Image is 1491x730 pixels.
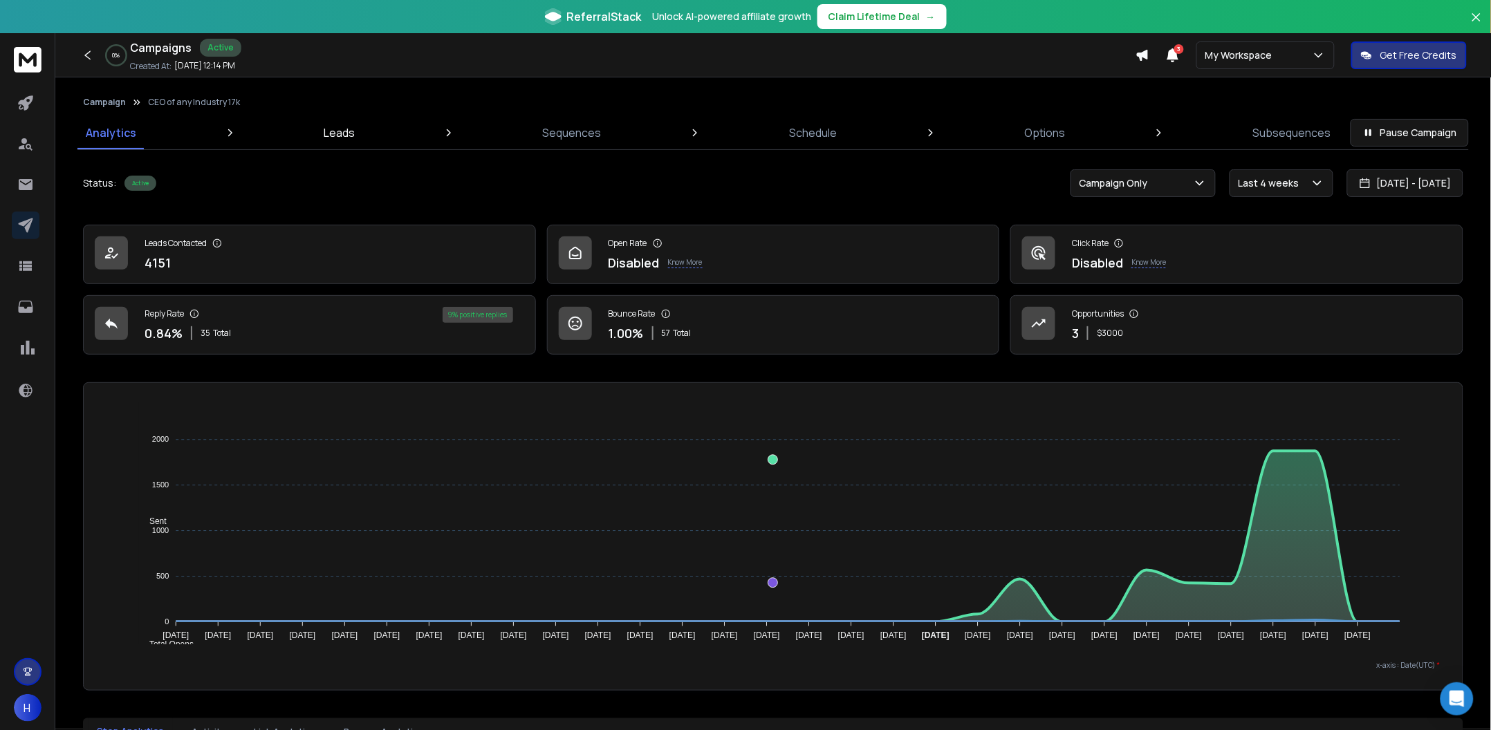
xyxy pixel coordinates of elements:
[1205,48,1278,62] p: My Workspace
[139,639,194,649] span: Total Opens
[712,631,738,641] tspan: [DATE]
[669,631,696,641] tspan: [DATE]
[547,295,1000,355] a: Bounce Rate1.00%57Total
[1010,295,1463,355] a: Opportunities3$3000
[789,124,837,141] p: Schedule
[838,631,864,641] tspan: [DATE]
[1176,631,1203,641] tspan: [DATE]
[1072,308,1124,319] p: Opportunities
[1380,48,1457,62] p: Get Free Credits
[324,124,355,141] p: Leads
[674,328,692,339] span: Total
[1072,238,1109,249] p: Click Rate
[1017,116,1074,149] a: Options
[926,10,936,24] span: →
[152,527,169,535] tspan: 1000
[1261,631,1287,641] tspan: [DATE]
[139,516,167,526] span: Sent
[1245,116,1340,149] a: Subsequences
[543,631,569,641] tspan: [DATE]
[1010,225,1463,284] a: Click RateDisabledKnow More
[83,97,126,108] button: Campaign
[1131,257,1166,268] p: Know More
[443,307,513,323] div: 9 % positive replies
[1239,176,1305,190] p: Last 4 weeks
[213,328,231,339] span: Total
[83,225,536,284] a: Leads Contacted4151
[1351,41,1467,69] button: Get Free Credits
[148,97,240,108] p: CEO of any Industry 17k
[113,51,120,59] p: 0 %
[14,694,41,722] button: H
[152,481,169,489] tspan: 1500
[1303,631,1329,641] tspan: [DATE]
[83,176,116,190] p: Status:
[1347,169,1463,197] button: [DATE] - [DATE]
[796,631,822,641] tspan: [DATE]
[86,124,136,141] p: Analytics
[653,10,812,24] p: Unlock AI-powered affiliate growth
[1097,328,1123,339] p: $ 3000
[1080,176,1154,190] p: Campaign Only
[1092,631,1118,641] tspan: [DATE]
[1219,631,1245,641] tspan: [DATE]
[662,328,671,339] span: 57
[1007,631,1033,641] tspan: [DATE]
[156,572,169,580] tspan: 500
[609,253,660,272] p: Disabled
[315,116,363,149] a: Leads
[174,60,235,71] p: [DATE] 12:14 PM
[374,631,400,641] tspan: [DATE]
[965,631,991,641] tspan: [DATE]
[543,124,602,141] p: Sequences
[145,324,183,343] p: 0.84 %
[781,116,845,149] a: Schedule
[152,436,169,444] tspan: 2000
[130,61,172,72] p: Created At:
[165,617,169,626] tspan: 0
[1025,124,1066,141] p: Options
[201,328,210,339] span: 35
[817,4,947,29] button: Claim Lifetime Deal→
[567,8,642,25] span: ReferralStack
[459,631,485,641] tspan: [DATE]
[535,116,610,149] a: Sequences
[332,631,358,641] tspan: [DATE]
[145,238,207,249] p: Leads Contacted
[609,324,644,343] p: 1.00 %
[145,253,171,272] p: 4151
[754,631,780,641] tspan: [DATE]
[77,116,145,149] a: Analytics
[609,238,647,249] p: Open Rate
[1072,324,1079,343] p: 3
[585,631,611,641] tspan: [DATE]
[1441,682,1474,715] div: Open Intercom Messenger
[1134,631,1160,641] tspan: [DATE]
[130,39,192,56] h1: Campaigns
[163,631,189,641] tspan: [DATE]
[416,631,443,641] tspan: [DATE]
[290,631,316,641] tspan: [DATE]
[501,631,527,641] tspan: [DATE]
[1351,119,1469,147] button: Pause Campaign
[1253,124,1331,141] p: Subsequences
[205,631,232,641] tspan: [DATE]
[547,225,1000,284] a: Open RateDisabledKnow More
[880,631,907,641] tspan: [DATE]
[1174,44,1184,54] span: 3
[248,631,274,641] tspan: [DATE]
[1072,253,1123,272] p: Disabled
[1050,631,1076,641] tspan: [DATE]
[922,631,950,641] tspan: [DATE]
[668,257,703,268] p: Know More
[145,308,184,319] p: Reply Rate
[106,660,1441,671] p: x-axis : Date(UTC)
[1467,8,1485,41] button: Close banner
[627,631,654,641] tspan: [DATE]
[609,308,656,319] p: Bounce Rate
[124,176,156,191] div: Active
[200,39,241,57] div: Active
[83,295,536,355] a: Reply Rate0.84%35Total9% positive replies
